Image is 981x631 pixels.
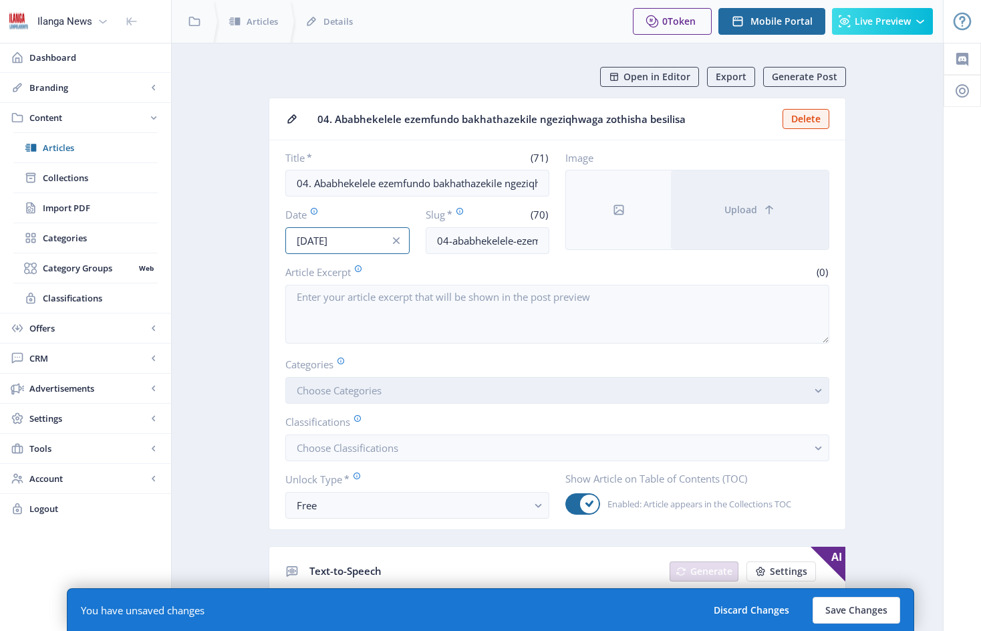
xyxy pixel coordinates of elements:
label: Unlock Type [285,472,539,487]
button: Choose Classifications [285,434,829,461]
a: Articles [13,133,158,162]
label: Article Excerpt [285,265,552,279]
span: Text-to-Speech [309,564,382,578]
button: Discard Changes [701,597,802,624]
span: Advertisements [29,382,147,395]
span: Mobile Portal [750,16,813,27]
nb-badge: Web [134,261,158,275]
span: Enabled: Article appears in the Collections TOC [600,496,791,512]
label: Slug [426,207,482,222]
span: Upload [724,205,757,215]
span: Logout [29,502,160,515]
button: Settings [746,561,816,582]
button: 0Token [633,8,712,35]
button: Free [285,492,549,519]
a: Categories [13,223,158,253]
span: Categories [43,231,158,245]
div: Free [297,497,527,513]
span: Token [668,15,696,27]
input: Publishing Date [285,227,410,254]
span: Choose Categories [297,384,382,397]
a: New page [738,561,816,582]
label: Categories [285,357,819,372]
label: Date [285,207,399,222]
span: 04. Ababhekelele ezemfundo bakhathazekile ngeziqhwaga zothisha besilisa [317,112,775,126]
span: Dashboard [29,51,160,64]
span: (71) [529,151,549,164]
div: Ilanga News [37,7,92,36]
span: Generate Post [772,72,837,82]
span: Details [323,15,353,28]
span: Collections [43,171,158,184]
label: Title [285,151,412,164]
button: Export [707,67,755,87]
span: AI [811,547,845,582]
input: this-is-how-a-slug-looks-like [426,227,550,254]
nb-icon: info [390,234,403,247]
span: Classifications [43,291,158,305]
span: CRM [29,352,147,365]
a: Category GroupsWeb [13,253,158,283]
button: info [383,227,410,254]
span: Generate [690,566,732,577]
span: Content [29,111,147,124]
button: Choose Categories [285,377,829,404]
span: (70) [529,208,549,221]
a: New page [662,561,738,582]
button: Live Preview [832,8,933,35]
label: Classifications [285,414,819,429]
span: Articles [43,141,158,154]
span: Category Groups [43,261,134,275]
span: Choose Classifications [297,441,398,455]
button: Generate [670,561,738,582]
img: 6e32966d-d278-493e-af78-9af65f0c2223.png [8,11,29,32]
span: Settings [770,566,807,577]
a: Collections [13,163,158,193]
span: Tools [29,442,147,455]
span: Open in Editor [623,72,690,82]
span: Account [29,472,147,485]
input: Type Article Title ... [285,170,549,197]
span: (0) [815,265,829,279]
span: Import PDF [43,201,158,215]
button: Save Changes [813,597,900,624]
span: Live Preview [855,16,911,27]
button: Mobile Portal [718,8,825,35]
span: Branding [29,81,147,94]
button: Open in Editor [600,67,699,87]
a: Classifications [13,283,158,313]
div: You have unsaved changes [81,604,204,617]
label: Show Article on Table of Contents (TOC) [565,472,819,485]
span: Settings [29,412,147,425]
span: Offers [29,322,147,335]
button: Upload [671,170,829,249]
a: Import PDF [13,193,158,223]
span: Export [716,72,746,82]
button: Delete [783,109,829,129]
label: Image [565,151,819,164]
button: Generate Post [763,67,846,87]
span: Articles [247,15,278,28]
